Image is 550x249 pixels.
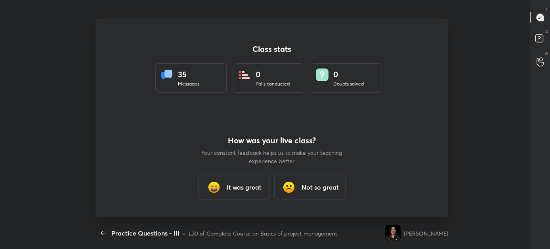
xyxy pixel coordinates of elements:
[183,229,185,238] div: •
[206,179,222,195] img: grinning_face_with_smiling_eyes_cmp.gif
[238,68,251,81] img: statsPoll.b571884d.svg
[281,179,297,195] img: frowning_face_cmp.gif
[160,68,173,81] img: statsMessages.856aad98.svg
[545,51,548,57] p: G
[302,182,339,192] h3: Not so great
[385,225,401,241] img: e08afb1adbab4fda801bfe2e535ac9a4.jpg
[155,44,388,54] h4: Class stats
[201,136,343,145] h4: How was your live class?
[333,68,364,80] div: 0
[178,68,199,80] div: 35
[546,6,548,12] p: T
[256,80,290,87] div: Polls conducted
[333,80,364,87] div: Doubts solved
[545,29,548,34] p: D
[178,80,199,87] div: Messages
[227,182,262,192] h3: It was great
[256,68,290,80] div: 0
[201,148,343,165] p: Your constant feedback helps us to make your teaching experience better
[111,228,180,238] div: Practice Questions - III
[404,229,448,238] div: [PERSON_NAME]
[189,229,337,238] div: L30 of Complete Course on Basics of project management
[316,68,328,81] img: doubts.8a449be9.svg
